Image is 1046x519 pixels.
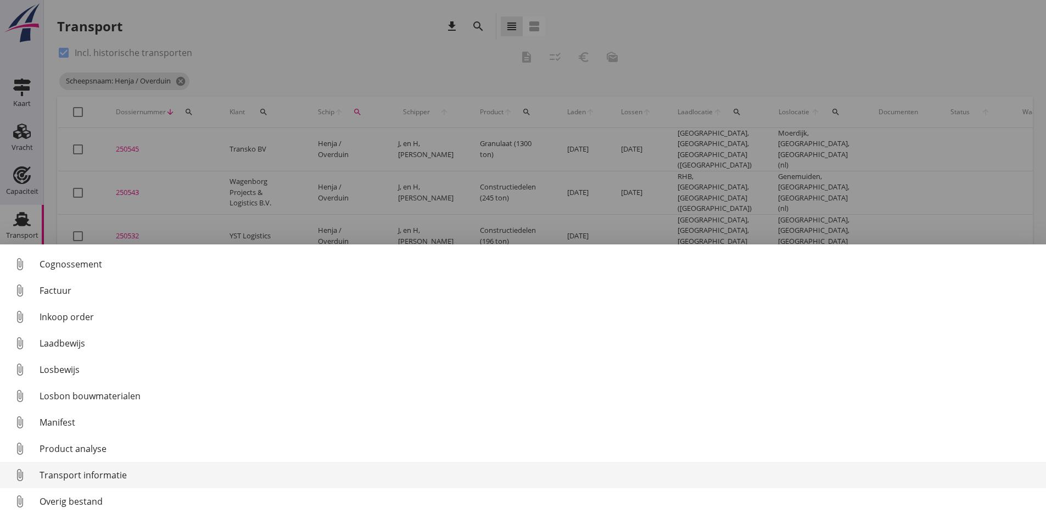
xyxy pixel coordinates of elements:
div: Transport informatie [40,468,1037,482]
div: Losbewijs [40,363,1037,376]
i: attach_file [11,308,29,326]
div: Product analyse [40,442,1037,455]
i: attach_file [11,387,29,405]
i: attach_file [11,282,29,299]
i: attach_file [11,414,29,431]
i: attach_file [11,440,29,457]
div: Losbon bouwmaterialen [40,389,1037,403]
i: attach_file [11,361,29,378]
div: Laadbewijs [40,337,1037,350]
div: Factuur [40,284,1037,297]
div: Manifest [40,416,1037,429]
i: attach_file [11,493,29,510]
div: Overig bestand [40,495,1037,508]
div: Cognossement [40,258,1037,271]
i: attach_file [11,334,29,352]
i: attach_file [11,255,29,273]
div: Inkoop order [40,310,1037,323]
i: attach_file [11,466,29,484]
